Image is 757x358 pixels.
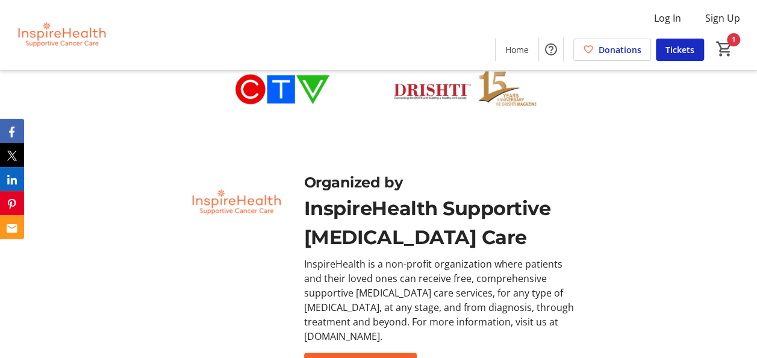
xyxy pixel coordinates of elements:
[599,43,641,56] span: Donations
[656,39,704,61] a: Tickets
[654,11,681,25] span: Log In
[496,39,538,61] a: Home
[181,172,290,233] img: InspireHealth Supportive Cancer Care logo
[644,8,691,28] button: Log In
[505,43,529,56] span: Home
[696,8,750,28] button: Sign Up
[304,172,576,193] div: Organized by
[714,38,735,60] button: Cart
[539,37,563,61] button: Help
[304,193,576,251] div: InspireHealth Supportive [MEDICAL_DATA] Care
[665,43,694,56] span: Tickets
[573,39,651,61] a: Donations
[7,5,114,65] img: InspireHealth Supportive Cancer Care's Logo
[705,11,740,25] span: Sign Up
[304,256,576,343] div: InspireHealth is a non-profit organization where patients and their loved ones can receive free, ...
